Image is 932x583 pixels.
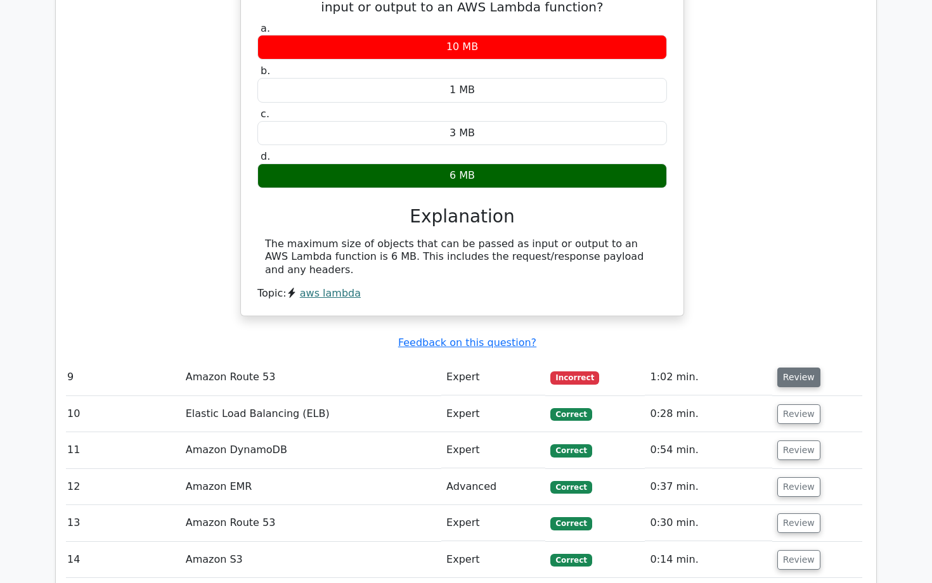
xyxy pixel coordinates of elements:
td: Amazon Route 53 [181,505,441,541]
td: 14 [62,542,181,578]
td: 12 [62,469,181,505]
td: Amazon Route 53 [181,359,441,395]
td: 11 [62,432,181,468]
button: Review [777,368,820,387]
button: Review [777,513,820,533]
td: Amazon S3 [181,542,441,578]
td: 0:28 min. [645,396,772,432]
h3: Explanation [265,206,659,227]
span: Correct [550,481,592,494]
td: 10 [62,396,181,432]
td: Expert [441,432,545,468]
span: Incorrect [550,371,599,384]
div: 3 MB [257,121,667,146]
td: 0:14 min. [645,542,772,578]
td: Amazon EMR [181,469,441,505]
span: Correct [550,554,592,567]
span: Correct [550,408,592,421]
span: d. [261,150,270,162]
button: Review [777,404,820,424]
td: Expert [441,396,545,432]
div: 6 MB [257,163,667,188]
span: a. [261,22,270,34]
td: 13 [62,505,181,541]
span: b. [261,65,270,77]
td: Advanced [441,469,545,505]
span: Correct [550,517,592,530]
button: Review [777,550,820,570]
td: Expert [441,359,545,395]
div: 10 MB [257,35,667,60]
td: 9 [62,359,181,395]
div: 1 MB [257,78,667,103]
span: Correct [550,444,592,457]
td: 0:30 min. [645,505,772,541]
div: The maximum size of objects that can be passed as input or output to an AWS Lambda function is 6 ... [265,238,659,277]
td: Amazon DynamoDB [181,432,441,468]
a: aws lambda [300,287,361,299]
td: Elastic Load Balancing (ELB) [181,396,441,432]
td: 0:37 min. [645,469,772,505]
button: Review [777,440,820,460]
span: c. [261,108,269,120]
button: Review [777,477,820,497]
td: Expert [441,505,545,541]
td: 1:02 min. [645,359,772,395]
a: Feedback on this question? [398,336,536,349]
div: Topic: [257,287,667,300]
td: 0:54 min. [645,432,772,468]
td: Expert [441,542,545,578]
